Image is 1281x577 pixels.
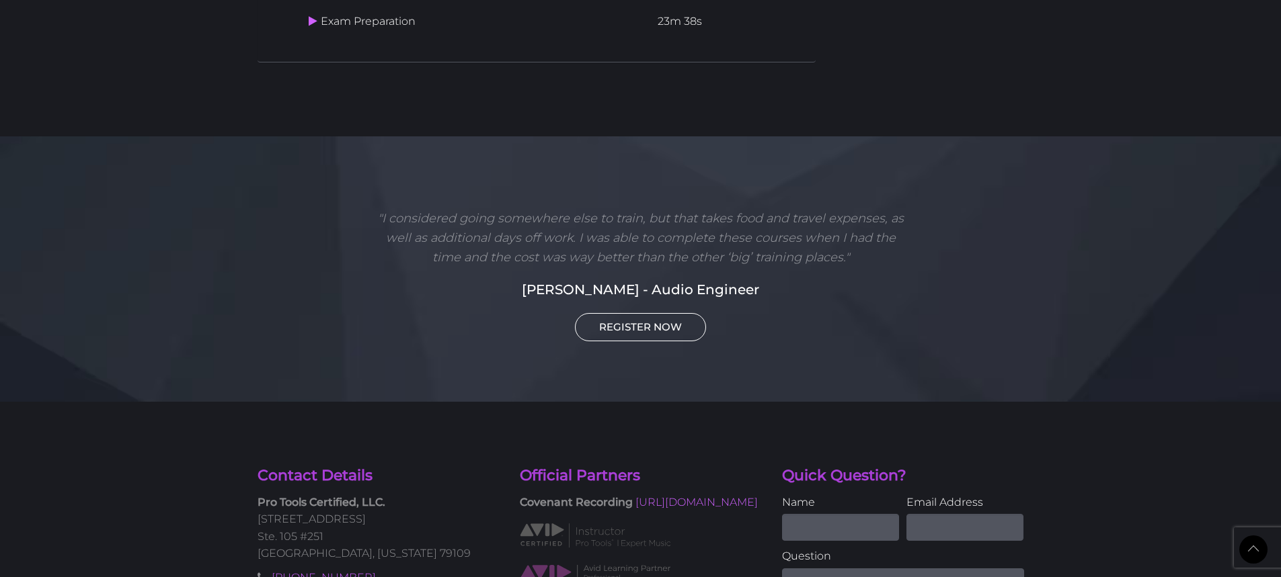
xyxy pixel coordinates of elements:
strong: Covenant Recording [520,496,633,508]
h4: Contact Details [258,465,500,486]
td: Exam Preparation [303,9,652,35]
img: AVID Expert Instructor classification logo [520,521,671,549]
label: Question [782,547,1024,565]
h5: [PERSON_NAME] - Audio Engineer [258,279,1024,300]
a: REGISTER NOW [575,313,706,341]
p: [STREET_ADDRESS] Ste. 105 #251 [GEOGRAPHIC_DATA], [US_STATE] 79109 [258,494,500,562]
td: 23m 38s [652,9,816,35]
a: Back to Top [1239,535,1268,564]
strong: Pro Tools Certified, LLC. [258,496,385,508]
a: [URL][DOMAIN_NAME] [635,496,758,508]
h4: Official Partners [520,465,762,486]
label: Name [782,494,899,511]
h4: Quick Question? [782,465,1024,486]
label: Email Address [906,494,1023,511]
p: "I considered going somewhere else to train, but that takes food and travel expenses, as well as ... [373,209,909,267]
